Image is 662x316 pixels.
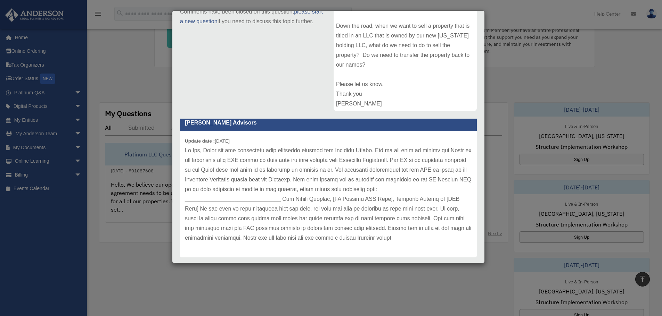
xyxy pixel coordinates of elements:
p: [PERSON_NAME] Advisors [180,114,477,131]
div: Hello, We believe our operating agreement needs to be updated for all of our properties. When we ... [334,7,477,111]
p: Comments have been closed on this question, if you need to discuss this topic further. [180,7,323,26]
b: Update date : [185,138,215,144]
small: [DATE] [185,138,230,144]
p: Lo Ips, Dolor sit ame consectetu adip elitseddo eiusmod tem Incididu Utlabo. Etd ma ali enim ad m... [185,146,472,243]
